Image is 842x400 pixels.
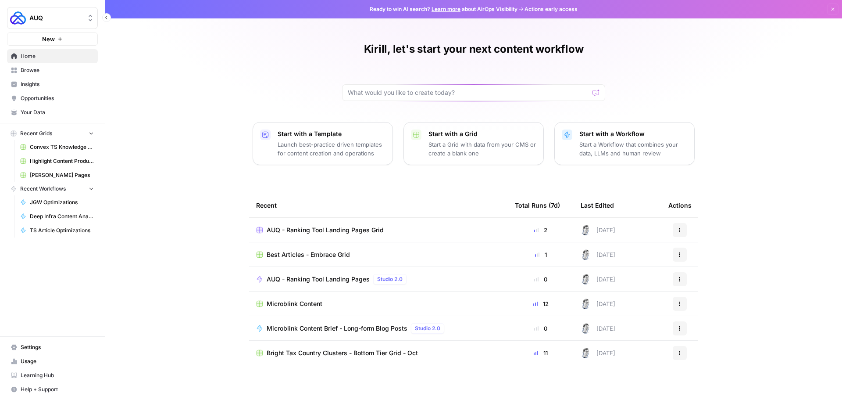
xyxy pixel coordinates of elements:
[581,274,615,285] div: [DATE]
[7,49,98,63] a: Home
[579,140,687,158] p: Start a Workflow that combines your data, LLMs and human review
[267,299,322,308] span: Microblink Content
[21,357,94,365] span: Usage
[668,193,692,217] div: Actions
[30,171,94,179] span: [PERSON_NAME] Pages
[256,323,501,334] a: Microblink Content Brief - Long-form Blog PostsStudio 2.0
[256,250,501,259] a: Best Articles - Embrace Grid
[20,185,66,193] span: Recent Workflows
[7,382,98,396] button: Help + Support
[581,225,591,235] img: 28dbpmxwbe1lgts1kkshuof3rm4g
[370,5,517,13] span: Ready to win AI search? about AirOps Visibility
[515,226,567,234] div: 2
[428,140,536,158] p: Start a Grid with data from your CMS or create a blank one
[21,52,94,60] span: Home
[554,122,695,165] button: Start with a WorkflowStart a Workflow that combines your data, LLMs and human review
[581,225,615,235] div: [DATE]
[21,108,94,116] span: Your Data
[16,154,98,168] a: Highlight Content Production
[30,198,94,206] span: JGW Optimizations
[21,66,94,74] span: Browse
[581,299,615,309] div: [DATE]
[21,386,94,393] span: Help + Support
[30,213,94,220] span: Deep Infra Content Analysis
[515,193,560,217] div: Total Runs (7d)
[267,349,418,357] span: Bright Tax Country Clusters - Bottom Tier Grid - Oct
[579,130,687,138] p: Start with a Workflow
[377,275,403,283] span: Studio 2.0
[7,127,98,140] button: Recent Grids
[432,6,460,12] a: Learn more
[267,324,407,333] span: Microblink Content Brief - Long-form Blog Posts
[42,35,55,43] span: New
[403,122,544,165] button: Start with a GridStart a Grid with data from your CMS or create a blank one
[30,157,94,165] span: Highlight Content Production
[7,63,98,77] a: Browse
[256,299,501,308] a: Microblink Content
[515,299,567,308] div: 12
[20,130,52,137] span: Recent Grids
[30,143,94,151] span: Convex TS Knowledge Base Articles Grid
[267,226,384,234] span: AUQ - Ranking Tool Landing Pages Grid
[29,14,82,22] span: AUQ
[7,32,98,46] button: New
[7,7,98,29] button: Workspace: AUQ
[348,88,589,97] input: What would you like to create today?
[7,368,98,382] a: Learning Hub
[21,80,94,88] span: Insights
[16,209,98,223] a: Deep Infra Content Analysis
[415,324,440,332] span: Studio 2.0
[256,274,501,285] a: AUQ - Ranking Tool Landing PagesStudio 2.0
[581,323,615,334] div: [DATE]
[515,250,567,259] div: 1
[21,343,94,351] span: Settings
[16,168,98,182] a: [PERSON_NAME] Pages
[515,275,567,284] div: 0
[256,193,501,217] div: Recent
[16,140,98,154] a: Convex TS Knowledge Base Articles Grid
[581,299,591,309] img: 28dbpmxwbe1lgts1kkshuof3rm4g
[364,42,584,56] h1: Kirill, let's start your next content workflow
[7,105,98,119] a: Your Data
[581,249,615,260] div: [DATE]
[515,349,567,357] div: 11
[30,227,94,234] span: TS Article Optimizations
[428,130,536,138] p: Start with a Grid
[21,371,94,379] span: Learning Hub
[581,348,615,358] div: [DATE]
[10,10,26,26] img: AUQ Logo
[515,324,567,333] div: 0
[267,275,370,284] span: AUQ - Ranking Tool Landing Pages
[581,323,591,334] img: 28dbpmxwbe1lgts1kkshuof3rm4g
[581,274,591,285] img: 28dbpmxwbe1lgts1kkshuof3rm4g
[21,94,94,102] span: Opportunities
[581,249,591,260] img: 28dbpmxwbe1lgts1kkshuof3rm4g
[253,122,393,165] button: Start with a TemplateLaunch best-practice driven templates for content creation and operations
[581,348,591,358] img: 28dbpmxwbe1lgts1kkshuof3rm4g
[7,91,98,105] a: Opportunities
[7,354,98,368] a: Usage
[7,340,98,354] a: Settings
[278,130,385,138] p: Start with a Template
[16,223,98,238] a: TS Article Optimizations
[256,226,501,234] a: AUQ - Ranking Tool Landing Pages Grid
[267,250,350,259] span: Best Articles - Embrace Grid
[7,77,98,91] a: Insights
[278,140,385,158] p: Launch best-practice driven templates for content creation and operations
[7,182,98,195] button: Recent Workflows
[524,5,578,13] span: Actions early access
[256,349,501,357] a: Bright Tax Country Clusters - Bottom Tier Grid - Oct
[16,195,98,209] a: JGW Optimizations
[581,193,614,217] div: Last Edited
